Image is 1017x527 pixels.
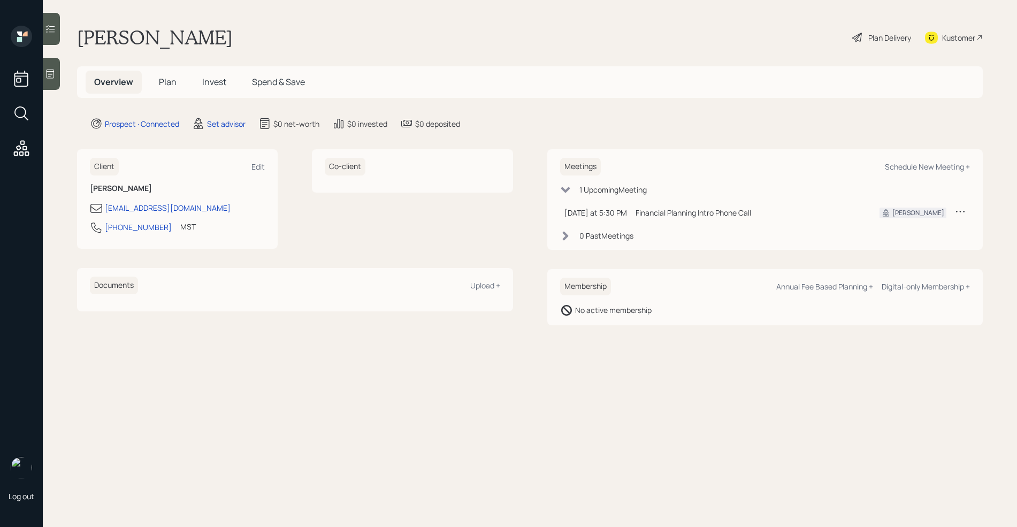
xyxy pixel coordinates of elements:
div: 0 Past Meeting s [579,230,633,241]
h6: Meetings [560,158,601,175]
div: Schedule New Meeting + [885,162,970,172]
div: $0 deposited [415,118,460,129]
div: Log out [9,491,34,501]
h1: [PERSON_NAME] [77,26,233,49]
span: Invest [202,76,226,88]
div: Edit [251,162,265,172]
div: No active membership [575,304,652,316]
h6: Documents [90,277,138,294]
div: 1 Upcoming Meeting [579,184,647,195]
h6: [PERSON_NAME] [90,184,265,193]
span: Plan [159,76,177,88]
div: $0 net-worth [273,118,319,129]
div: MST [180,221,196,232]
div: [DATE] at 5:30 PM [564,207,627,218]
span: Overview [94,76,133,88]
h6: Membership [560,278,611,295]
div: Digital-only Membership + [882,281,970,292]
div: Set advisor [207,118,246,129]
div: Financial Planning Intro Phone Call [636,207,863,218]
div: [PHONE_NUMBER] [105,222,172,233]
div: $0 invested [347,118,387,129]
div: Plan Delivery [868,32,911,43]
div: [EMAIL_ADDRESS][DOMAIN_NAME] [105,202,231,213]
h6: Client [90,158,119,175]
div: Kustomer [942,32,975,43]
h6: Co-client [325,158,365,175]
div: Upload + [470,280,500,291]
div: Annual Fee Based Planning + [776,281,873,292]
div: Prospect · Connected [105,118,179,129]
img: retirable_logo.png [11,457,32,478]
div: [PERSON_NAME] [892,208,944,218]
span: Spend & Save [252,76,305,88]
